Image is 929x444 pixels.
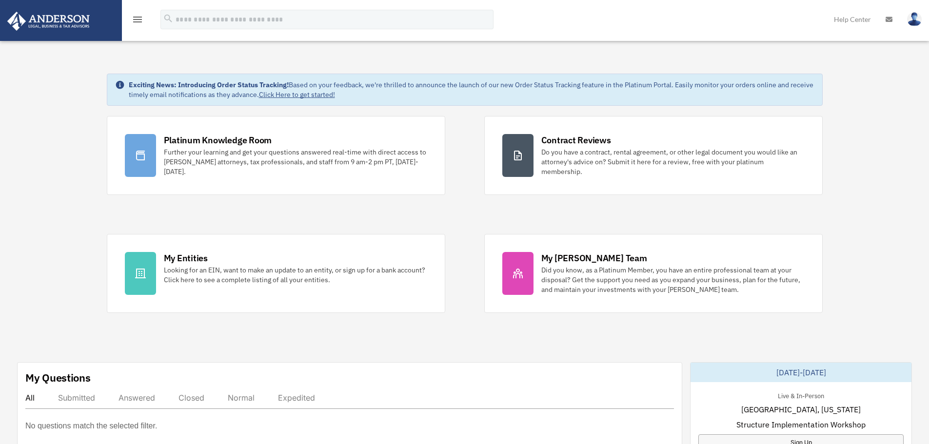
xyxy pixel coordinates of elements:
div: Expedited [278,393,315,403]
a: Contract Reviews Do you have a contract, rental agreement, or other legal document you would like... [484,116,823,195]
div: Did you know, as a Platinum Member, you have an entire professional team at your disposal? Get th... [541,265,805,294]
div: Normal [228,393,255,403]
div: My Questions [25,370,91,385]
a: Click Here to get started! [259,90,335,99]
div: Contract Reviews [541,134,611,146]
img: Anderson Advisors Platinum Portal [4,12,93,31]
span: [GEOGRAPHIC_DATA], [US_STATE] [741,404,861,415]
div: Platinum Knowledge Room [164,134,272,146]
p: No questions match the selected filter. [25,419,157,433]
a: menu [132,17,143,25]
a: My Entities Looking for an EIN, want to make an update to an entity, or sign up for a bank accoun... [107,234,445,313]
div: Based on your feedback, we're thrilled to announce the launch of our new Order Status Tracking fe... [129,80,814,99]
div: Closed [178,393,204,403]
div: Looking for an EIN, want to make an update to an entity, or sign up for a bank account? Click her... [164,265,427,285]
div: Live & In-Person [770,390,832,400]
span: Structure Implementation Workshop [736,419,866,430]
div: Do you have a contract, rental agreement, or other legal document you would like an attorney's ad... [541,147,805,176]
div: [DATE]-[DATE] [691,363,911,382]
div: My [PERSON_NAME] Team [541,252,647,264]
i: search [163,13,174,24]
i: menu [132,14,143,25]
div: My Entities [164,252,208,264]
strong: Exciting News: Introducing Order Status Tracking! [129,80,289,89]
a: Platinum Knowledge Room Further your learning and get your questions answered real-time with dire... [107,116,445,195]
div: Submitted [58,393,95,403]
img: User Pic [907,12,922,26]
div: Answered [119,393,155,403]
a: My [PERSON_NAME] Team Did you know, as a Platinum Member, you have an entire professional team at... [484,234,823,313]
div: All [25,393,35,403]
div: Further your learning and get your questions answered real-time with direct access to [PERSON_NAM... [164,147,427,176]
